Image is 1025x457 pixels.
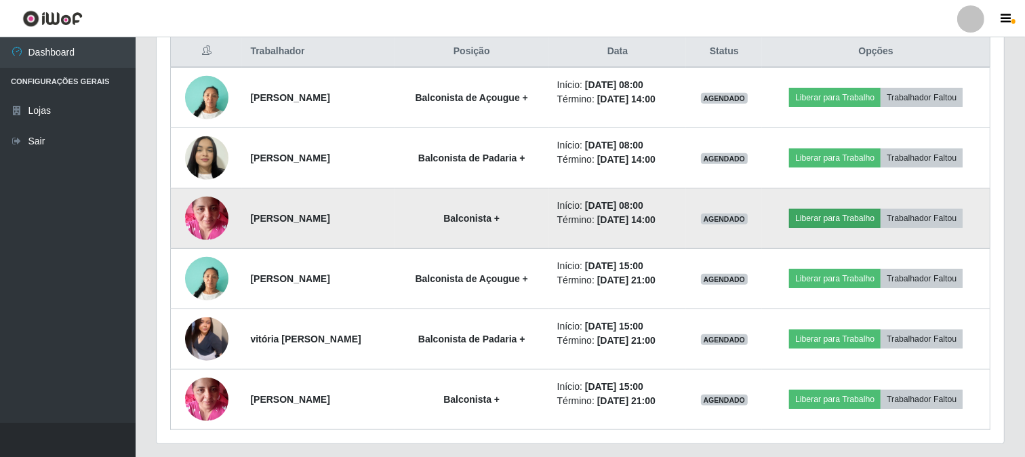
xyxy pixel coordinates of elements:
strong: [PERSON_NAME] [250,213,329,224]
strong: Balconista de Padaria + [418,153,525,163]
button: Trabalhador Faltou [881,148,963,167]
button: Liberar para Trabalho [789,269,881,288]
span: AGENDADO [701,395,748,405]
strong: [PERSON_NAME] [250,273,329,284]
li: Término: [557,92,679,106]
time: [DATE] 08:00 [585,200,643,211]
img: CoreUI Logo [22,10,83,27]
button: Liberar para Trabalho [789,209,881,228]
time: [DATE] 21:00 [597,335,656,346]
img: 1732552187376.jpeg [185,119,228,197]
li: Início: [557,138,679,153]
li: Início: [557,319,679,334]
strong: [PERSON_NAME] [250,92,329,103]
li: Início: [557,259,679,273]
time: [DATE] 15:00 [585,381,643,392]
time: [DATE] 21:00 [597,275,656,285]
li: Término: [557,334,679,348]
strong: Balconista + [443,213,500,224]
span: AGENDADO [701,153,748,164]
li: Início: [557,380,679,394]
time: [DATE] 15:00 [585,321,643,332]
span: AGENDADO [701,334,748,345]
img: 1731929683743.jpeg [185,189,228,247]
span: AGENDADO [701,274,748,285]
button: Liberar para Trabalho [789,88,881,107]
img: 1731929683743.jpeg [185,370,228,428]
button: Trabalhador Faltou [881,269,963,288]
li: Início: [557,78,679,92]
time: [DATE] 14:00 [597,154,656,165]
li: Início: [557,199,679,213]
time: [DATE] 21:00 [597,395,656,406]
th: Opções [762,36,990,68]
li: Término: [557,273,679,287]
strong: Balconista de Açougue + [416,92,528,103]
img: 1746551747350.jpeg [185,317,228,361]
button: Liberar para Trabalho [789,330,881,349]
strong: Balconista de Açougue + [416,273,528,284]
th: Trabalhador [242,36,394,68]
th: Status [686,36,762,68]
button: Trabalhador Faltou [881,209,963,228]
img: 1737048991745.jpeg [185,250,228,307]
strong: vitória [PERSON_NAME] [250,334,361,344]
li: Término: [557,153,679,167]
time: [DATE] 15:00 [585,260,643,271]
time: [DATE] 08:00 [585,79,643,90]
strong: Balconista de Padaria + [418,334,525,344]
button: Trabalhador Faltou [881,390,963,409]
time: [DATE] 14:00 [597,94,656,104]
li: Término: [557,394,679,408]
button: Liberar para Trabalho [789,390,881,409]
th: Posição [395,36,549,68]
img: 1737048991745.jpeg [185,68,228,126]
span: AGENDADO [701,214,748,224]
strong: Balconista + [443,394,500,405]
th: Data [549,36,687,68]
time: [DATE] 14:00 [597,214,656,225]
time: [DATE] 08:00 [585,140,643,151]
strong: [PERSON_NAME] [250,394,329,405]
button: Trabalhador Faltou [881,330,963,349]
button: Liberar para Trabalho [789,148,881,167]
button: Trabalhador Faltou [881,88,963,107]
li: Término: [557,213,679,227]
span: AGENDADO [701,93,748,104]
strong: [PERSON_NAME] [250,153,329,163]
